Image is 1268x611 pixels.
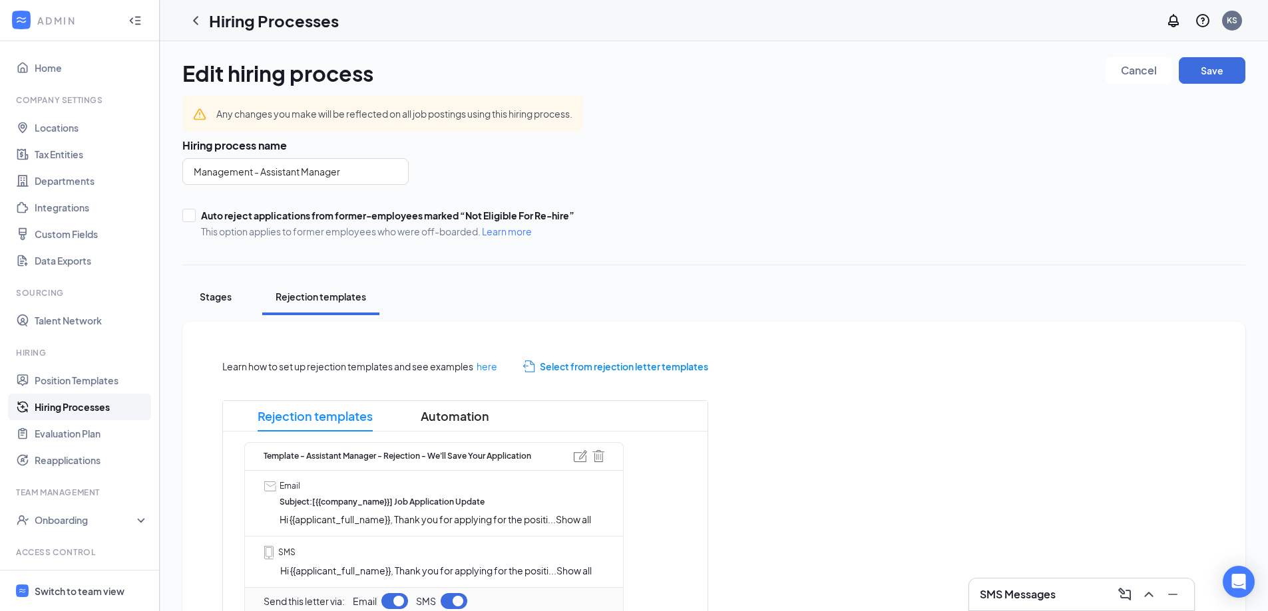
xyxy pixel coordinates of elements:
span: Select from rejection letter templates [540,359,708,374]
button: Minimize [1162,584,1183,605]
a: Integrations [35,194,148,221]
div: Open Intercom Messenger [1223,566,1255,598]
svg: UserCheck [16,513,29,527]
span: Show all [556,513,591,525]
a: Home [35,55,148,81]
div: Onboarding [35,513,137,527]
div: ADMIN [37,14,116,27]
svg: Minimize [1165,586,1181,602]
span: This option applies to former employees who were off-boarded. [201,225,574,238]
span: ... [548,513,591,525]
a: Reapplications [35,447,148,473]
a: Custom Fields [35,221,148,247]
span: Rejection templates [258,401,373,431]
span: Template - Assistant Manager - Rejection - We'll Save Your Application [264,450,531,463]
h3: SMS Messages [980,587,1056,602]
svg: Warning [193,108,206,121]
div: Team Management [16,487,146,498]
a: Evaluation Plan [35,420,148,447]
div: Any changes you make will be reflected on all job postings using this hiring process. [216,106,572,121]
a: Users [35,566,148,593]
svg: Collapse [128,14,142,27]
svg: ChevronUp [1141,586,1157,602]
div: Rejection templates [276,290,366,303]
div: Hiring [16,347,146,358]
button: ComposeMessage [1114,584,1136,605]
div: Sourcing [16,287,146,299]
a: Cancel [1106,57,1172,89]
div: Company Settings [16,94,146,106]
div: Stages [196,290,236,303]
a: Talent Network [35,307,148,334]
svg: ChevronLeft [188,13,204,29]
div: Access control [16,547,146,558]
svg: Notifications [1165,13,1181,29]
h1: Hiring Processes [209,9,339,32]
span: Hi {{applicant_full_name}}, Thank you for applying for the positi [280,564,548,576]
span: Cancel [1121,66,1157,75]
span: Email [353,594,377,608]
span: Hi {{applicant_full_name}}, Thank you for applying for the positi [280,513,548,525]
svg: WorkstreamLogo [15,13,28,27]
span: Automation [421,401,489,431]
span: Learn how to set up rejection templates and see examples [222,359,497,374]
button: Cancel [1106,57,1172,84]
div: Switch to team view [35,584,124,598]
span: ... [548,564,592,576]
span: Subject : [{{company_name}}] Job Application Update [280,496,604,509]
a: Position Templates [35,367,148,394]
span: SMS [278,547,296,559]
input: Name of hiring process [182,158,409,185]
a: Departments [35,168,148,194]
button: Save [1179,57,1245,84]
span: Email [280,480,300,493]
span: Show all [556,564,592,576]
a: Tax Entities [35,141,148,168]
span: SMS [416,594,436,608]
h1: Edit hiring process [182,57,373,89]
h3: Hiring process name [182,138,1245,153]
a: Data Exports [35,247,148,274]
svg: WorkstreamLogo [18,586,27,595]
button: ChevronUp [1138,584,1160,605]
div: Auto reject applications from former-employees marked “Not Eligible For Re-hire” [201,209,574,222]
span: Send this letter via: [264,594,345,608]
svg: QuestionInfo [1195,13,1211,29]
a: Learn more [482,225,532,237]
a: Locations [35,114,148,141]
a: here [477,360,497,372]
svg: ComposeMessage [1117,586,1133,602]
div: KS [1227,15,1237,26]
a: Hiring Processes [35,394,148,420]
